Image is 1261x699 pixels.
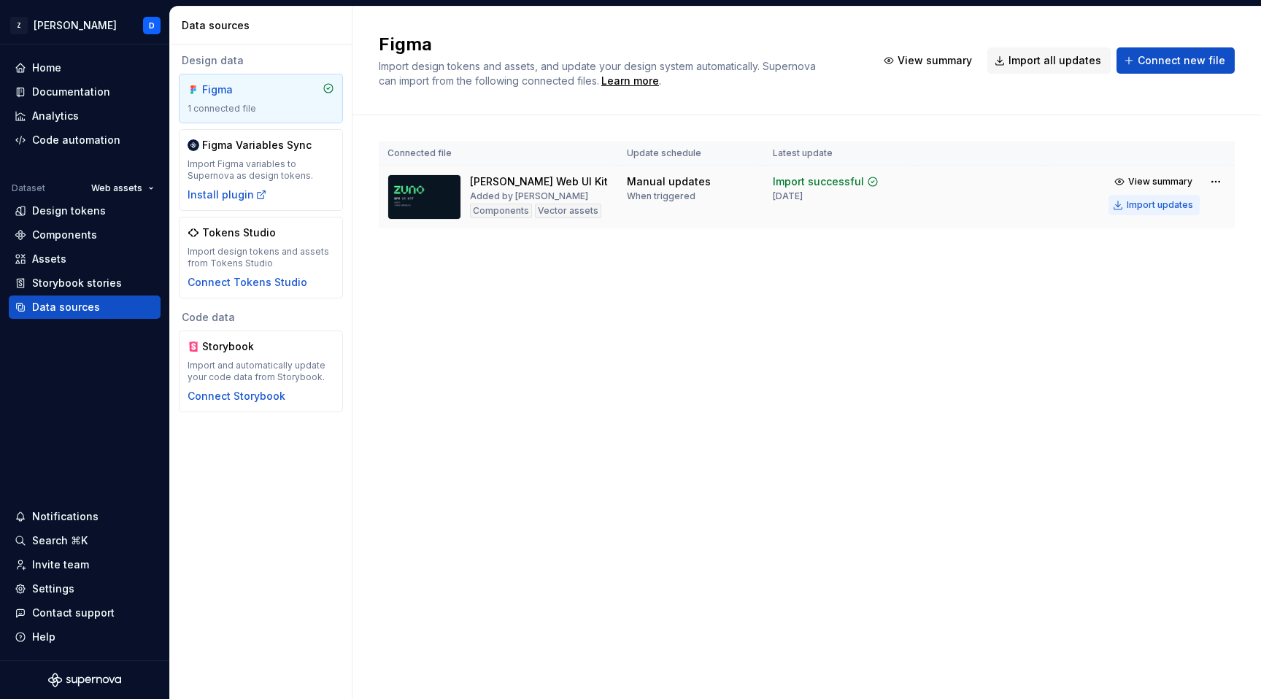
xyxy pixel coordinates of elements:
[898,53,972,68] span: View summary
[149,20,155,31] div: D
[379,33,859,56] h2: Figma
[3,9,166,41] button: Z[PERSON_NAME]D
[9,296,161,319] a: Data sources
[32,582,74,596] div: Settings
[12,182,45,194] div: Dataset
[1009,53,1101,68] span: Import all updates
[32,557,89,572] div: Invite team
[9,56,161,80] a: Home
[188,246,334,269] div: Import design tokens and assets from Tokens Studio
[9,104,161,128] a: Analytics
[32,204,106,218] div: Design tokens
[470,190,588,202] div: Added by [PERSON_NAME]
[9,553,161,576] a: Invite team
[9,529,161,552] button: Search ⌘K
[9,128,161,152] a: Code automation
[179,310,343,325] div: Code data
[34,18,117,33] div: [PERSON_NAME]
[627,190,695,202] div: When triggered
[1117,47,1235,74] button: Connect new file
[202,138,312,152] div: Figma Variables Sync
[9,271,161,295] a: Storybook stories
[91,182,142,194] span: Web assets
[188,275,307,290] button: Connect Tokens Studio
[188,389,285,403] button: Connect Storybook
[179,53,343,68] div: Design data
[379,60,819,87] span: Import design tokens and assets, and update your design system automatically. Supernova can impor...
[470,174,608,189] div: [PERSON_NAME] Web UI Kit
[9,625,161,649] button: Help
[179,129,343,211] a: Figma Variables SyncImport Figma variables to Supernova as design tokens.Install plugin
[1127,199,1193,211] div: Import updates
[32,606,115,620] div: Contact support
[1138,53,1225,68] span: Connect new file
[32,228,97,242] div: Components
[1108,171,1200,192] button: View summary
[202,225,276,240] div: Tokens Studio
[48,673,121,687] svg: Supernova Logo
[627,174,711,189] div: Manual updates
[202,339,272,354] div: Storybook
[773,174,864,189] div: Import successful
[764,142,916,166] th: Latest update
[876,47,982,74] button: View summary
[618,142,764,166] th: Update schedule
[179,217,343,298] a: Tokens StudioImport design tokens and assets from Tokens StudioConnect Tokens Studio
[10,17,28,34] div: Z
[188,158,334,182] div: Import Figma variables to Supernova as design tokens.
[32,61,61,75] div: Home
[32,630,55,644] div: Help
[32,509,99,524] div: Notifications
[9,80,161,104] a: Documentation
[9,505,161,528] button: Notifications
[32,109,79,123] div: Analytics
[9,223,161,247] a: Components
[987,47,1111,74] button: Import all updates
[470,204,532,218] div: Components
[179,74,343,123] a: Figma1 connected file
[32,533,88,548] div: Search ⌘K
[535,204,601,218] div: Vector assets
[32,300,100,314] div: Data sources
[179,331,343,412] a: StorybookImport and automatically update your code data from Storybook.Connect Storybook
[9,247,161,271] a: Assets
[599,76,661,87] span: .
[32,276,122,290] div: Storybook stories
[188,188,267,202] button: Install plugin
[85,178,161,198] button: Web assets
[379,142,618,166] th: Connected file
[1108,195,1200,215] button: Import updates
[9,199,161,223] a: Design tokens
[9,601,161,625] button: Contact support
[1128,176,1192,188] span: View summary
[32,252,66,266] div: Assets
[773,190,803,202] div: [DATE]
[202,82,272,97] div: Figma
[32,133,120,147] div: Code automation
[32,85,110,99] div: Documentation
[182,18,346,33] div: Data sources
[188,103,334,115] div: 1 connected file
[9,577,161,600] a: Settings
[188,360,334,383] div: Import and automatically update your code data from Storybook.
[601,74,659,88] a: Learn more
